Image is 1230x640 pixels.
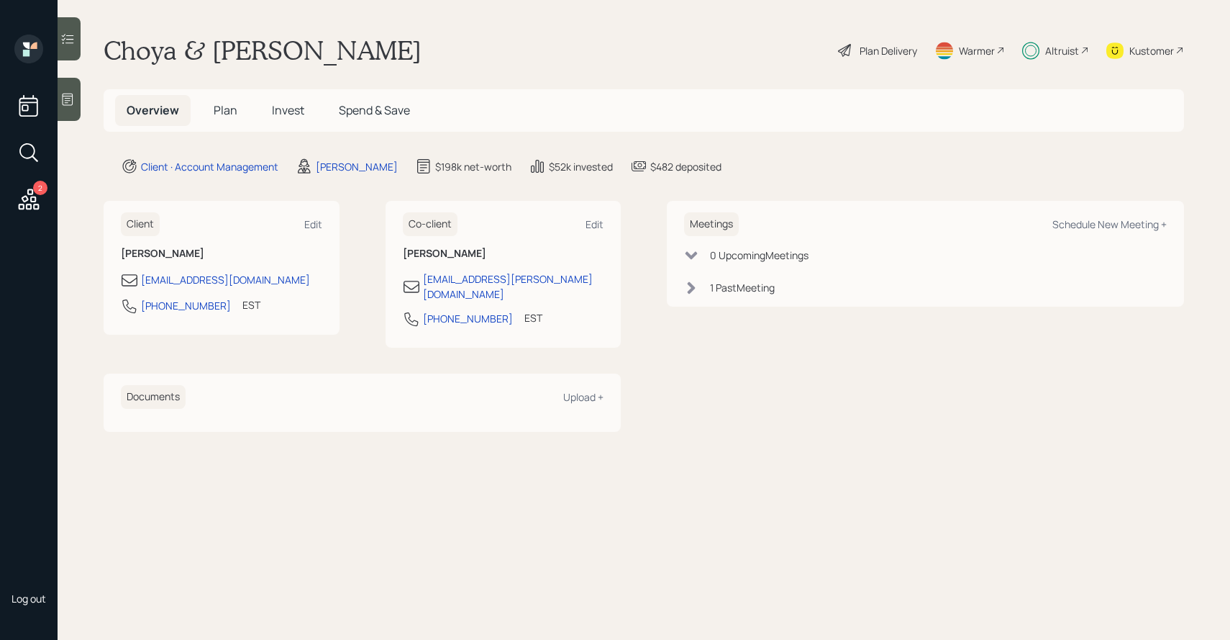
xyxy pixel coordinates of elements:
[104,35,422,66] h1: Choya & [PERSON_NAME]
[316,159,398,174] div: [PERSON_NAME]
[121,212,160,236] h6: Client
[710,280,775,295] div: 1 Past Meeting
[141,272,310,287] div: [EMAIL_ADDRESS][DOMAIN_NAME]
[403,212,457,236] h6: Co-client
[121,385,186,409] h6: Documents
[1052,217,1167,231] div: Schedule New Meeting +
[141,298,231,313] div: [PHONE_NUMBER]
[586,217,603,231] div: Edit
[403,248,604,260] h6: [PERSON_NAME]
[684,212,739,236] h6: Meetings
[423,311,513,326] div: [PHONE_NUMBER]
[549,159,613,174] div: $52k invested
[423,271,604,302] div: [EMAIL_ADDRESS][PERSON_NAME][DOMAIN_NAME]
[127,102,179,118] span: Overview
[435,159,511,174] div: $198k net-worth
[141,159,278,174] div: Client · Account Management
[563,390,603,404] div: Upload +
[304,217,322,231] div: Edit
[121,248,322,260] h6: [PERSON_NAME]
[242,297,260,312] div: EST
[1045,43,1079,58] div: Altruist
[12,592,46,605] div: Log out
[214,102,237,118] span: Plan
[650,159,721,174] div: $482 deposited
[524,310,542,325] div: EST
[1129,43,1174,58] div: Kustomer
[710,248,808,263] div: 0 Upcoming Meeting s
[33,181,47,195] div: 2
[959,43,995,58] div: Warmer
[860,43,917,58] div: Plan Delivery
[272,102,304,118] span: Invest
[339,102,410,118] span: Spend & Save
[14,546,43,574] img: sami-boghos-headshot.png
